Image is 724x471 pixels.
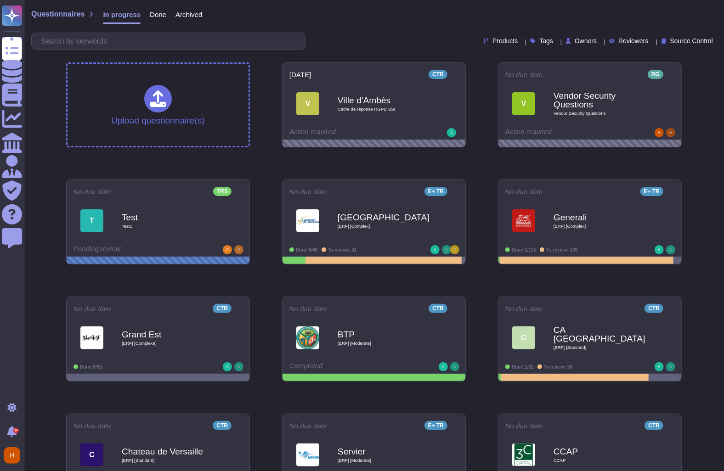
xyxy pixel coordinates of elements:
[296,326,319,349] img: Logo
[512,209,535,232] img: Logo
[289,188,327,195] span: No due date
[338,330,430,339] b: BTP
[122,458,214,463] span: [ERF] [Standard]
[328,247,357,252] span: To review: 41
[2,445,27,465] button: user
[36,33,305,49] input: Search by keywords
[213,304,232,313] div: CTR
[338,107,430,112] span: Cadre de réponse RGPD SSI
[424,421,447,430] div: E+ TR
[80,443,103,466] div: C
[645,421,663,430] div: CTR
[296,92,319,115] div: V
[544,364,573,370] span: To review: 50
[289,128,402,137] div: Action required
[122,447,214,456] b: Chateau de Versaille
[234,362,243,371] img: user
[512,247,536,252] span: Done: 1/115
[666,128,675,137] img: user
[103,11,141,18] span: In progress
[150,11,166,18] span: Done
[430,245,440,254] img: user
[213,187,232,196] div: TRS
[447,128,456,137] img: user
[13,428,19,433] div: 9+
[289,305,327,312] span: No due date
[554,325,645,343] b: CA [GEOGRAPHIC_DATA]
[213,421,232,430] div: CTR
[670,38,713,44] span: Source Control
[80,326,103,349] img: Logo
[122,224,214,229] span: Test1
[505,188,543,195] span: No due date
[80,364,102,370] span: Done: 0/65
[289,71,311,78] span: [DATE]
[645,304,663,313] div: CTR
[450,362,459,371] img: user
[74,188,111,195] span: No due date
[338,96,430,105] b: Ville d'Ambès
[575,38,597,44] span: Owners
[289,362,402,371] div: Completed
[655,245,664,254] img: user
[122,330,214,339] b: Grand Est
[74,305,111,312] span: No due date
[512,92,535,115] div: V
[618,38,648,44] span: Reviewers
[512,443,535,466] img: Logo
[289,422,327,429] span: No due date
[338,213,430,222] b: [GEOGRAPHIC_DATA]
[554,91,645,109] b: Vendor Security Questions
[512,326,535,349] div: C
[505,71,543,78] span: No due date
[111,85,205,125] div: Upload questionnaire(s)
[223,245,232,254] img: user
[640,187,663,196] div: E+ TR
[450,245,459,254] img: user
[648,70,663,79] div: RG
[74,422,111,429] span: No due date
[512,364,534,370] span: Done: 1/62
[296,443,319,466] img: Logo
[122,213,214,222] b: Test
[442,245,451,254] img: user
[31,11,85,18] span: Questionnaires
[429,304,447,313] div: CTR
[429,70,447,79] div: CTR
[338,458,430,463] span: [ERF] [Moderate]
[505,422,543,429] span: No due date
[539,38,553,44] span: Tags
[424,187,447,196] div: E+ TR
[223,362,232,371] img: user
[175,11,202,18] span: Archived
[554,345,645,350] span: [ERF] [Standard]
[505,305,543,312] span: No due date
[296,247,318,252] span: Done: 6/48
[296,209,319,232] img: Logo
[492,38,518,44] span: Products
[554,111,645,116] span: Vendor Security Questions
[234,245,243,254] img: user
[554,224,645,229] span: [ERF] [Complex]
[666,245,675,254] img: user
[80,209,103,232] div: T
[666,362,675,371] img: user
[505,128,618,137] div: Action required
[338,341,430,346] span: [ERF] [Moderate]
[546,247,577,252] span: To review: 109
[655,128,664,137] img: user
[338,447,430,456] b: Servier
[439,362,448,371] img: user
[4,447,20,464] img: user
[74,245,186,254] div: Pending review
[554,458,645,463] span: CCAP
[655,362,664,371] img: user
[554,447,645,456] b: CCAP
[122,341,214,346] span: [ERF] [Complexe]
[338,224,430,229] span: [ERF] [Complex]
[554,213,645,222] b: Generali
